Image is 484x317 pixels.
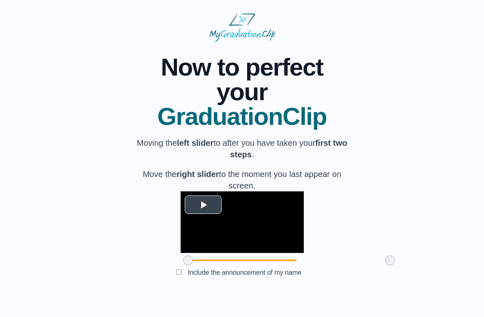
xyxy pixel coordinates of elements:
span: Now to perfect your [134,55,351,104]
b: right slider [177,170,219,179]
b: left slider [177,138,213,147]
span: GraduationClip [134,104,351,129]
label: Include the announcement of my name [181,266,308,279]
b: first two steps [230,138,347,159]
div: Video Player [181,191,304,253]
p: Moving the to after you have taken your . [134,137,351,160]
img: MyGraduationClip [209,13,275,42]
p: Move the to the moment you last appear on screen. [134,168,351,191]
button: Play Video [185,195,222,214]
